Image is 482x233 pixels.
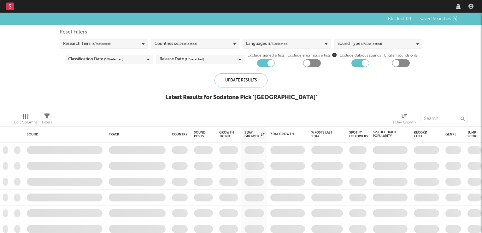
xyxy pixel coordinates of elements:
div: Track [109,133,162,136]
button: Filter by Spotify Track Popularity [401,131,408,137]
div: Edit Columns [14,119,37,126]
div: Latest Results for Sodatone Pick ' [GEOGRAPHIC_DATA] ' [165,94,317,101]
label: English sounds only [384,52,418,59]
div: Release Date [160,56,204,63]
span: Exclude enormous artists [288,52,337,59]
div: Classification Date [68,56,123,63]
label: Exclude dubious sounds [340,52,381,59]
span: ( 5 ) [452,17,457,21]
span: ( 1 / 71 selected) [268,40,288,48]
span: Blocklist [388,17,411,21]
div: Spotify Followers [349,131,368,138]
div: Record Label [414,131,430,138]
div: Research Tiers [63,40,111,48]
span: ( 5 / 7 selected) [91,40,111,48]
div: Sound Posts [194,131,205,138]
button: Filter by % Posts Last 1 Day [337,131,343,138]
span: ( 2 ) [406,17,411,21]
span: % Posts Last 1 Day [311,131,333,138]
span: ( 2 / 196 selected) [174,40,197,48]
div: Country [172,133,187,136]
div: Sound Type [338,40,382,48]
button: Filter by Sound Posts [209,131,215,138]
span: ( 1 / 8 selected) [104,56,123,63]
div: Genre [445,133,456,136]
button: Filter by Record Label [433,131,439,138]
label: Exclude signed artists [248,52,285,59]
button: Exclude enormous artists [332,52,337,58]
div: Sound [27,133,99,136]
span: Saved Searches [420,17,457,21]
span: ( 7 / 10 selected) [361,40,382,48]
div: Reset Filters [60,28,422,36]
div: Countries [155,40,197,48]
input: Search... [420,114,468,123]
button: Filter by Country [191,131,197,138]
div: 1 Day Growth [244,131,264,138]
span: ( 1 / 6 selected) [185,56,204,63]
div: Growth Trend [219,131,235,138]
button: Saved Searches (5) [418,16,457,21]
div: 1 Day Growth [392,111,416,129]
div: Update Results [215,73,267,87]
div: Filters [42,111,52,129]
div: 7 Day Growth [270,132,296,136]
div: Filters [42,119,52,126]
div: Edit Columns [14,111,37,129]
button: Filter by Genre [460,131,466,138]
div: Spotify Track Popularity [373,130,398,138]
div: Languages [246,40,288,48]
button: Filter by 7 Day Growth [299,131,305,137]
div: Jump Score [467,131,478,138]
div: 1 Day Growth [392,119,416,126]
